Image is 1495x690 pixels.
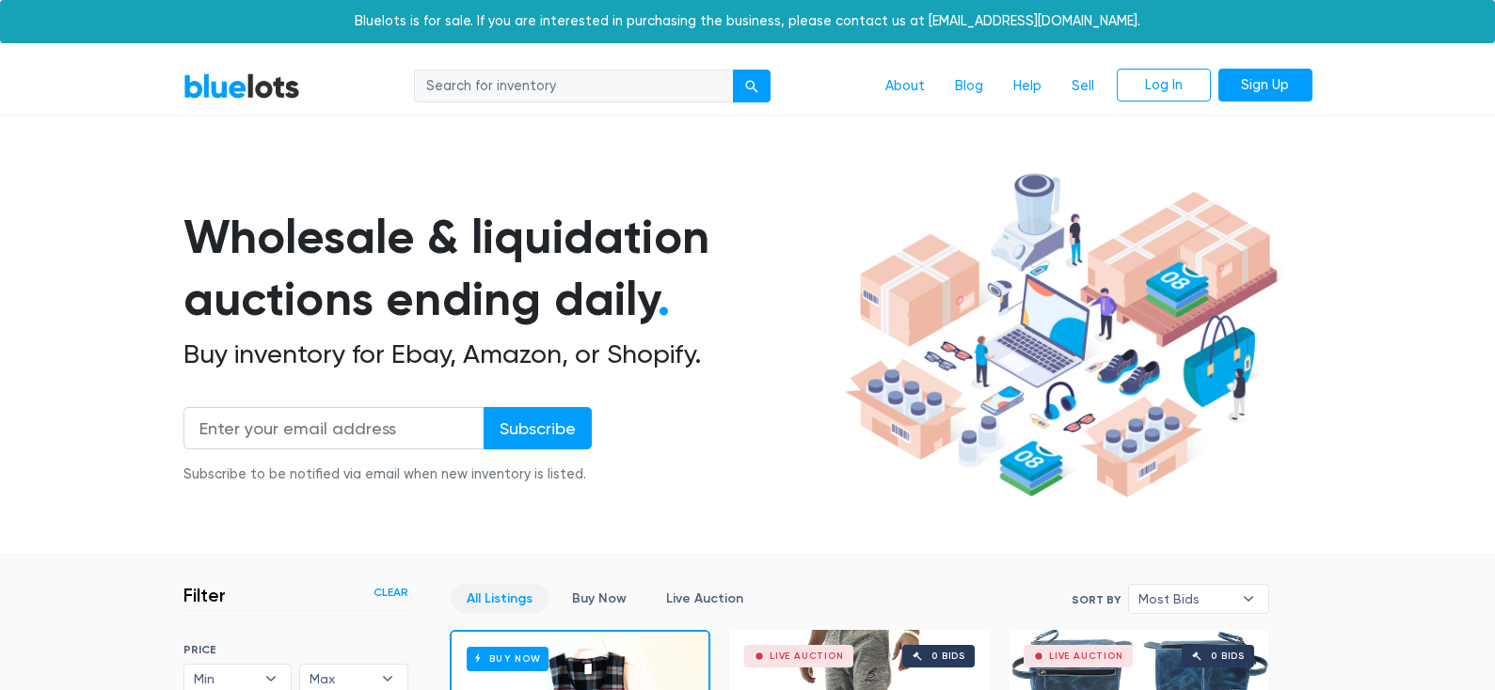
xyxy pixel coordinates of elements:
[183,72,300,100] a: BlueLots
[770,651,844,661] div: Live Auction
[1057,69,1109,104] a: Sell
[1117,69,1211,102] a: Log In
[414,70,734,103] input: Search for inventory
[183,643,408,656] h6: PRICE
[556,584,643,613] a: Buy Now
[658,271,670,327] span: .
[1072,591,1121,608] label: Sort By
[183,407,485,449] input: Enter your email address
[183,584,226,606] h3: Filter
[451,584,549,613] a: All Listings
[998,69,1057,104] a: Help
[838,165,1284,507] img: hero-ee84e7d0318cb26816c560f6b4441b76977f77a177738b4e94f68c95b2b83dbb.png
[183,338,838,370] h2: Buy inventory for Ebay, Amazon, or Shopify.
[1229,585,1268,613] b: ▾
[1049,651,1123,661] div: Live Auction
[183,464,592,485] div: Subscribe to be notified via email when new inventory is listed.
[484,407,592,449] input: Subscribe
[870,69,940,104] a: About
[183,206,838,331] h1: Wholesale & liquidation auctions ending daily
[467,647,549,670] h6: Buy Now
[931,651,965,661] div: 0 bids
[1138,585,1233,613] span: Most Bids
[1211,651,1245,661] div: 0 bids
[1218,69,1312,102] a: Sign Up
[650,584,759,613] a: Live Auction
[940,69,998,104] a: Blog
[374,584,408,601] a: Clear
